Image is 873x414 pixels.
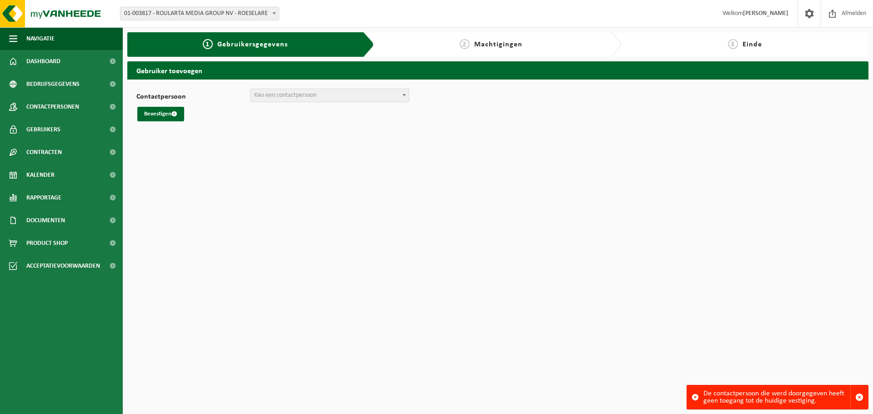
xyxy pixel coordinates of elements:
strong: [PERSON_NAME] [743,10,788,17]
span: 01-003817 - ROULARTA MEDIA GROUP NV - ROESELARE [120,7,279,20]
span: 01-003817 - ROULARTA MEDIA GROUP NV - ROESELARE [120,7,279,20]
span: Kies een contactpersoon [254,92,316,99]
span: Kalender [26,164,55,186]
span: Gebruikersgegevens [217,41,288,48]
span: Contactpersonen [26,95,79,118]
span: Documenten [26,209,65,232]
span: 1 [203,39,213,49]
span: Navigatie [26,27,55,50]
h2: Gebruiker toevoegen [127,61,868,79]
span: Contracten [26,141,62,164]
span: 2 [460,39,470,49]
span: Machtigingen [474,41,522,48]
span: 3 [728,39,738,49]
label: Contactpersoon [136,93,250,102]
div: De contactpersoon die werd doorgegeven heeft geen toegang tot de huidige vestiging. [703,385,850,409]
span: Einde [743,41,762,48]
span: Rapportage [26,186,61,209]
span: Acceptatievoorwaarden [26,254,100,277]
button: Bevestigen [137,107,184,121]
span: Product Shop [26,232,68,254]
span: Gebruikers [26,118,60,141]
span: Dashboard [26,50,60,73]
span: Bedrijfsgegevens [26,73,80,95]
